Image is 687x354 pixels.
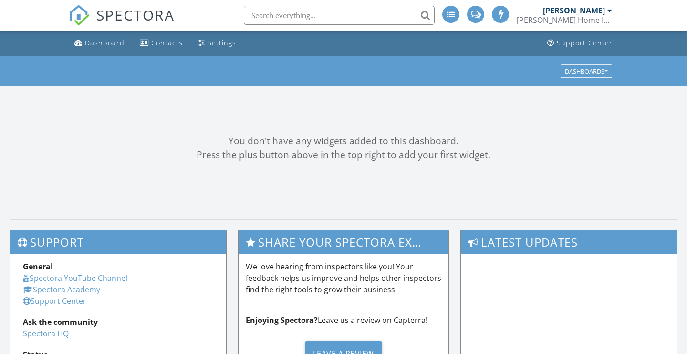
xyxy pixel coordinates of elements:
[543,6,605,15] div: [PERSON_NAME]
[10,148,677,162] div: Press the plus button above in the top right to add your first widget.
[136,34,187,52] a: Contacts
[151,38,183,47] div: Contacts
[69,13,175,33] a: SPECTORA
[246,261,442,295] p: We love hearing from inspectors like you! Your feedback helps us improve and helps other inspecto...
[561,64,612,78] button: Dashboards
[557,38,613,47] div: Support Center
[23,328,69,339] a: Spectora HQ
[194,34,240,52] a: Settings
[10,230,226,254] h3: Support
[23,273,127,283] a: Spectora YouTube Channel
[23,284,100,295] a: Spectora Academy
[239,230,449,254] h3: Share Your Spectora Experience
[565,68,608,75] div: Dashboards
[461,230,677,254] h3: Latest Updates
[96,5,175,25] span: SPECTORA
[23,296,86,306] a: Support Center
[71,34,128,52] a: Dashboard
[244,6,435,25] input: Search everything...
[85,38,125,47] div: Dashboard
[517,15,612,25] div: Wiemann Home Inspection
[208,38,236,47] div: Settings
[69,5,90,26] img: The Best Home Inspection Software - Spectora
[246,315,318,325] strong: Enjoying Spectora?
[23,261,53,272] strong: General
[10,134,677,148] div: You don't have any widgets added to this dashboard.
[23,316,213,328] div: Ask the community
[246,314,442,326] p: Leave us a review on Capterra!
[543,34,616,52] a: Support Center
